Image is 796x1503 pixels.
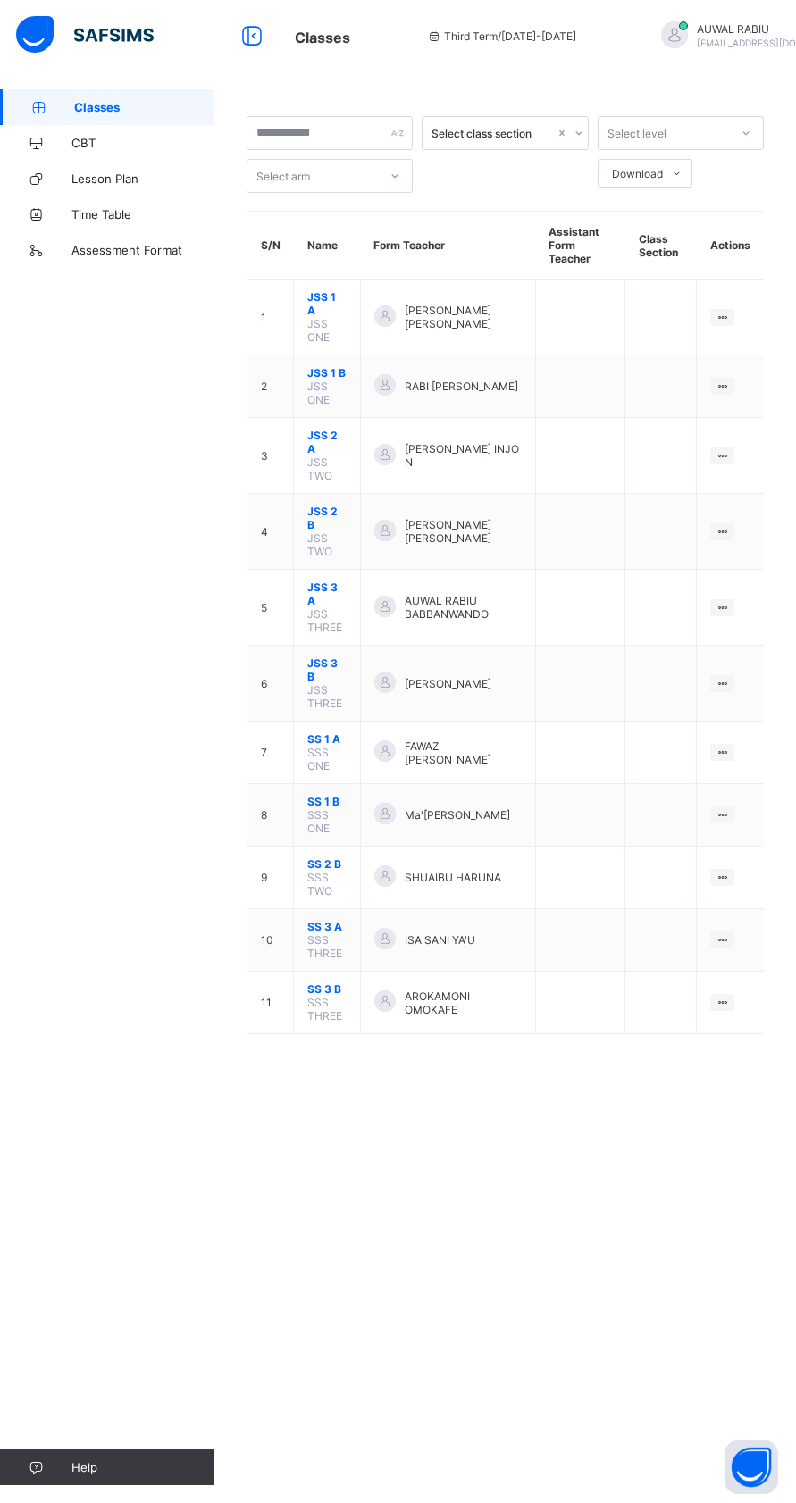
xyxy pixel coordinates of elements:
span: [PERSON_NAME] [PERSON_NAME] [405,304,522,330]
span: FAWAZ [PERSON_NAME] [405,739,522,766]
td: 9 [247,847,294,909]
button: Open asap [725,1440,778,1494]
span: Classes [74,100,214,114]
th: Actions [697,212,764,280]
span: SSS THREE [307,933,342,960]
td: 6 [247,646,294,722]
span: SSS TWO [307,871,332,898]
span: SS 2 B [307,857,347,871]
span: [PERSON_NAME] [405,677,491,690]
td: 8 [247,784,294,847]
span: RABI [PERSON_NAME] [405,380,518,393]
span: JSS 3 A [307,580,347,607]
td: 10 [247,909,294,972]
span: SSS ONE [307,808,330,835]
span: [PERSON_NAME] [PERSON_NAME] [405,518,522,545]
span: Assessment Format [71,243,214,257]
span: SS 3 A [307,920,347,933]
span: JSS THREE [307,683,342,710]
span: JSS 2 B [307,505,347,531]
td: 2 [247,355,294,418]
span: SS 3 B [307,982,347,996]
div: Select level [607,116,666,150]
td: 5 [247,570,294,646]
span: Help [71,1460,214,1474]
span: Time Table [71,207,214,221]
td: 7 [247,722,294,784]
span: Download [612,167,663,180]
span: SSS THREE [307,996,342,1023]
span: SSS ONE [307,746,330,772]
th: Assistant Form Teacher [535,212,625,280]
span: JSS 1 B [307,366,347,380]
span: JSS TWO [307,531,332,558]
td: 1 [247,280,294,355]
span: Classes [295,29,350,46]
span: AUWAL RABIU BABBANWANDO [405,594,522,621]
span: JSS 3 B [307,656,347,683]
span: AROKAMONI OMOKAFE [405,989,522,1016]
span: Ma'[PERSON_NAME] [405,808,510,822]
span: JSS THREE [307,607,342,634]
th: Name [294,212,361,280]
span: SHUAIBU HARUNA [405,871,501,884]
th: S/N [247,212,294,280]
div: Select class section [432,127,555,140]
td: 4 [247,494,294,570]
span: Lesson Plan [71,171,214,186]
th: Form Teacher [360,212,535,280]
td: 3 [247,418,294,494]
span: JSS 1 A [307,290,347,317]
span: session/term information [426,29,576,43]
span: JSS TWO [307,455,332,482]
div: Select arm [256,159,310,193]
img: safsims [16,16,154,54]
th: Class Section [625,212,697,280]
span: SS 1 A [307,732,347,746]
span: JSS ONE [307,317,330,344]
span: SS 1 B [307,795,347,808]
span: JSS 2 A [307,429,347,455]
span: [PERSON_NAME] INJO N [405,442,522,469]
td: 11 [247,972,294,1034]
span: JSS ONE [307,380,330,406]
span: CBT [71,136,214,150]
span: ISA SANI YA'U [405,933,475,947]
